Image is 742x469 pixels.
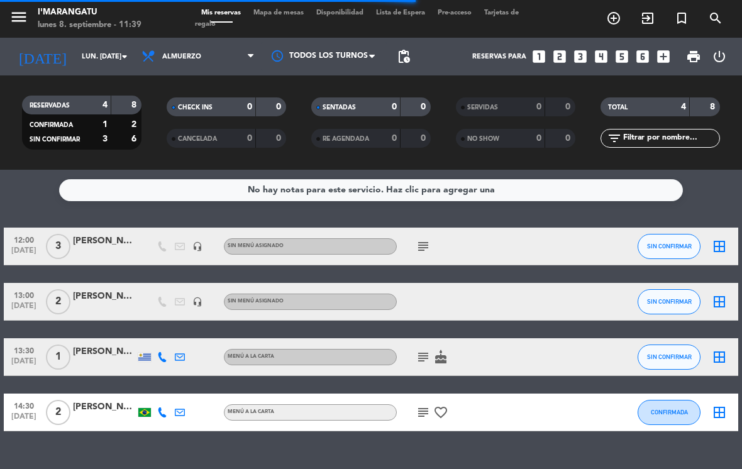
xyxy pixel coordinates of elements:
strong: 0 [276,134,284,143]
span: Reservas para [472,53,526,61]
span: SENTADAS [323,104,356,111]
div: lunes 8. septiembre - 11:39 [38,19,141,31]
span: [DATE] [8,412,40,427]
i: exit_to_app [640,11,655,26]
strong: 0 [536,102,541,111]
strong: 0 [392,134,397,143]
span: SIN CONFIRMAR [647,298,692,305]
span: RE AGENDADA [323,136,369,142]
span: MENÚ A LA CARTA [228,354,274,359]
i: headset_mic [192,241,202,251]
span: Lista de Espera [370,9,431,16]
span: NO SHOW [467,136,499,142]
strong: 0 [565,102,573,111]
div: LOG OUT [707,38,733,75]
i: border_all [712,294,727,309]
button: menu [9,8,28,31]
strong: 0 [565,134,573,143]
span: SIN CONFIRMAR [30,136,80,143]
span: 13:30 [8,343,40,357]
i: add_circle_outline [606,11,621,26]
div: I'marangatu [38,6,141,19]
i: favorite_border [433,405,448,420]
div: [PERSON_NAME] [73,234,136,248]
i: looks_6 [634,48,651,65]
strong: 0 [276,102,284,111]
strong: 4 [102,101,108,109]
span: Mapa de mesas [247,9,310,16]
span: CONFIRMADA [30,122,73,128]
strong: 0 [536,134,541,143]
i: turned_in_not [674,11,689,26]
button: CONFIRMADA [638,400,700,425]
span: 1 [46,345,70,370]
i: looks_5 [614,48,630,65]
span: BUSCAR [699,8,733,29]
strong: 6 [131,135,139,143]
i: looks_4 [593,48,609,65]
span: CONFIRMADA [651,409,688,416]
span: 2 [46,400,70,425]
span: SERVIDAS [467,104,498,111]
strong: 0 [392,102,397,111]
i: [DATE] [9,43,75,70]
span: SIN CONFIRMAR [647,353,692,360]
input: Filtrar por nombre... [622,131,719,145]
span: 14:30 [8,398,40,412]
i: filter_list [607,131,622,146]
span: CANCELADA [178,136,217,142]
i: looks_one [531,48,547,65]
span: 3 [46,234,70,259]
span: [DATE] [8,302,40,316]
span: 13:00 [8,287,40,302]
i: border_all [712,239,727,254]
div: [PERSON_NAME] [73,289,136,304]
span: Reserva especial [665,8,699,29]
span: SIN CONFIRMAR [647,243,692,250]
strong: 3 [102,135,108,143]
strong: 0 [421,134,428,143]
strong: 0 [247,102,252,111]
span: RESERVADAS [30,102,70,109]
i: arrow_drop_down [117,49,132,64]
i: headset_mic [192,297,202,307]
span: 2 [46,289,70,314]
span: Pre-acceso [431,9,478,16]
span: pending_actions [396,49,411,64]
span: MENÚ A LA CARTA [228,409,274,414]
span: CHECK INS [178,104,213,111]
span: [DATE] [8,246,40,261]
strong: 0 [421,102,428,111]
i: power_settings_new [712,49,727,64]
i: add_box [655,48,672,65]
div: [PERSON_NAME] [73,400,136,414]
span: 12:00 [8,232,40,246]
button: SIN CONFIRMAR [638,234,700,259]
span: Almuerzo [162,53,201,61]
strong: 1 [102,120,108,129]
span: Sin menú asignado [228,299,284,304]
strong: 4 [681,102,686,111]
span: print [686,49,701,64]
strong: 2 [131,120,139,129]
i: looks_two [551,48,568,65]
strong: 8 [131,101,139,109]
span: [DATE] [8,357,40,372]
div: [PERSON_NAME] [73,345,136,359]
i: subject [416,350,431,365]
span: Disponibilidad [310,9,370,16]
button: SIN CONFIRMAR [638,345,700,370]
span: TOTAL [608,104,628,111]
i: subject [416,239,431,254]
i: border_all [712,350,727,365]
strong: 0 [247,134,252,143]
strong: 8 [710,102,717,111]
span: RESERVAR MESA [597,8,631,29]
i: border_all [712,405,727,420]
button: SIN CONFIRMAR [638,289,700,314]
div: No hay notas para este servicio. Haz clic para agregar una [248,183,495,197]
i: looks_3 [572,48,589,65]
span: WALK IN [631,8,665,29]
i: search [708,11,723,26]
i: cake [433,350,448,365]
